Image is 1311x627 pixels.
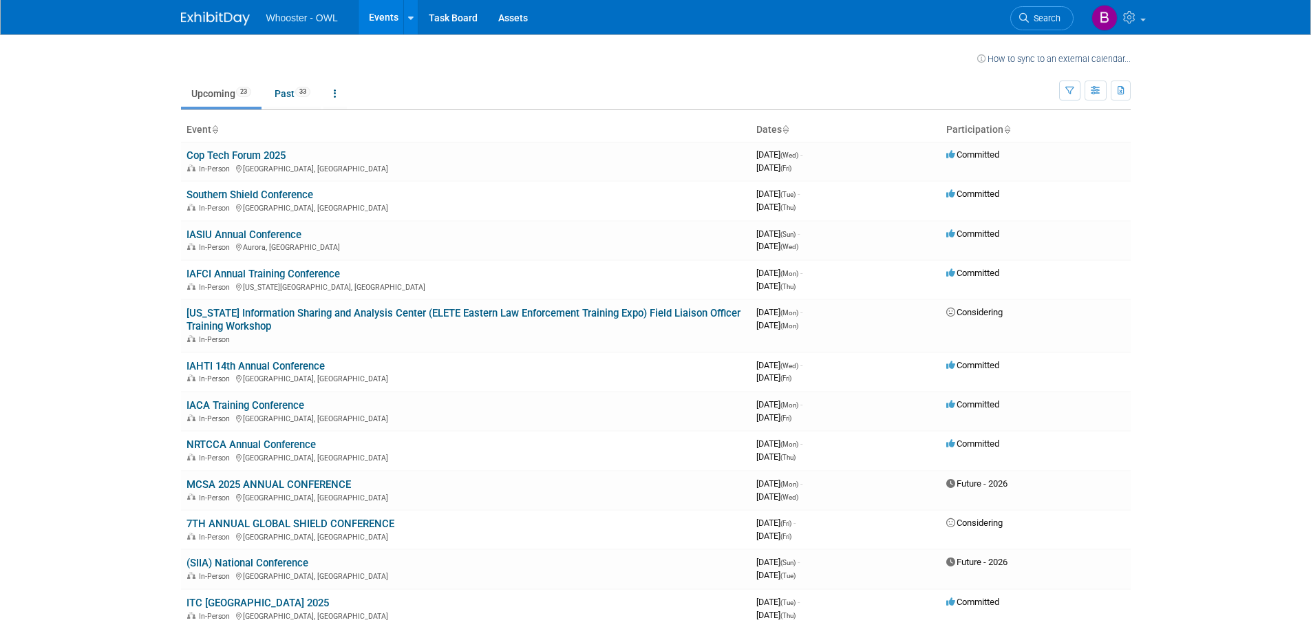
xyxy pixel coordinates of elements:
[780,283,796,290] span: (Thu)
[187,533,195,540] img: In-Person Event
[780,374,791,382] span: (Fri)
[756,268,802,278] span: [DATE]
[780,322,798,330] span: (Mon)
[187,572,195,579] img: In-Person Event
[800,438,802,449] span: -
[780,414,791,422] span: (Fri)
[199,533,234,542] span: In-Person
[199,414,234,423] span: In-Person
[236,87,251,97] span: 23
[756,360,802,370] span: [DATE]
[780,164,791,172] span: (Fri)
[187,204,195,211] img: In-Person Event
[751,118,941,142] th: Dates
[946,399,999,410] span: Committed
[756,478,802,489] span: [DATE]
[780,191,796,198] span: (Tue)
[186,570,745,581] div: [GEOGRAPHIC_DATA], [GEOGRAPHIC_DATA]
[946,149,999,160] span: Committed
[798,557,800,567] span: -
[1091,5,1118,31] img: Blake Stilwell
[186,399,304,412] a: IACA Training Conference
[186,241,745,252] div: Aurora, [GEOGRAPHIC_DATA]
[780,204,796,211] span: (Thu)
[800,478,802,489] span: -
[780,520,791,527] span: (Fri)
[941,118,1131,142] th: Participation
[800,149,802,160] span: -
[187,283,195,290] img: In-Person Event
[187,612,195,619] img: In-Person Event
[800,399,802,410] span: -
[793,518,796,528] span: -
[1029,13,1060,23] span: Search
[187,335,195,342] img: In-Person Event
[756,557,800,567] span: [DATE]
[756,202,796,212] span: [DATE]
[186,438,316,451] a: NRTCCA Annual Conference
[780,309,798,317] span: (Mon)
[181,12,250,25] img: ExhibitDay
[186,531,745,542] div: [GEOGRAPHIC_DATA], [GEOGRAPHIC_DATA]
[780,533,791,540] span: (Fri)
[756,162,791,173] span: [DATE]
[946,438,999,449] span: Committed
[756,320,798,330] span: [DATE]
[187,164,195,171] img: In-Person Event
[186,281,745,292] div: [US_STATE][GEOGRAPHIC_DATA], [GEOGRAPHIC_DATA]
[756,307,802,317] span: [DATE]
[946,360,999,370] span: Committed
[186,610,745,621] div: [GEOGRAPHIC_DATA], [GEOGRAPHIC_DATA]
[187,493,195,500] img: In-Person Event
[266,12,338,23] span: Whooster - OWL
[186,372,745,383] div: [GEOGRAPHIC_DATA], [GEOGRAPHIC_DATA]
[187,454,195,460] img: In-Person Event
[199,204,234,213] span: In-Person
[780,231,796,238] span: (Sun)
[756,451,796,462] span: [DATE]
[181,81,262,107] a: Upcoming23
[1010,6,1074,30] a: Search
[187,374,195,381] img: In-Person Event
[780,270,798,277] span: (Mon)
[780,151,798,159] span: (Wed)
[756,518,796,528] span: [DATE]
[780,454,796,461] span: (Thu)
[756,229,800,239] span: [DATE]
[780,559,796,566] span: (Sun)
[782,124,789,135] a: Sort by Start Date
[186,412,745,423] div: [GEOGRAPHIC_DATA], [GEOGRAPHIC_DATA]
[780,599,796,606] span: (Tue)
[780,480,798,488] span: (Mon)
[199,454,234,463] span: In-Person
[186,557,308,569] a: (SIIA) National Conference
[199,572,234,581] span: In-Person
[199,164,234,173] span: In-Person
[756,412,791,423] span: [DATE]
[756,491,798,502] span: [DATE]
[780,362,798,370] span: (Wed)
[756,531,791,541] span: [DATE]
[780,493,798,501] span: (Wed)
[211,124,218,135] a: Sort by Event Name
[186,478,351,491] a: MCSA 2025 ANNUAL CONFERENCE
[946,557,1008,567] span: Future - 2026
[186,491,745,502] div: [GEOGRAPHIC_DATA], [GEOGRAPHIC_DATA]
[295,87,310,97] span: 33
[756,597,800,607] span: [DATE]
[798,229,800,239] span: -
[800,268,802,278] span: -
[199,283,234,292] span: In-Person
[946,518,1003,528] span: Considering
[800,307,802,317] span: -
[800,360,802,370] span: -
[181,118,751,142] th: Event
[780,612,796,619] span: (Thu)
[186,229,301,241] a: IASIU Annual Conference
[756,570,796,580] span: [DATE]
[186,268,340,280] a: IAFCI Annual Training Conference
[946,189,999,199] span: Committed
[186,149,286,162] a: Cop Tech Forum 2025
[798,189,800,199] span: -
[946,268,999,278] span: Committed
